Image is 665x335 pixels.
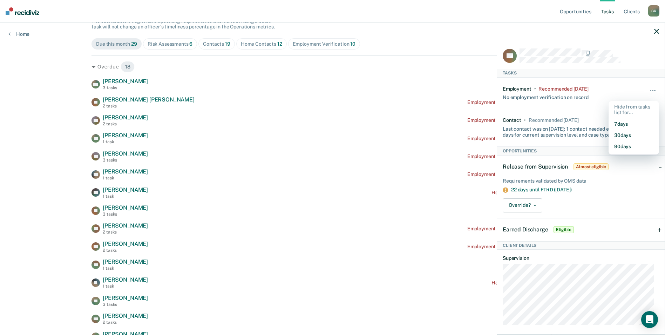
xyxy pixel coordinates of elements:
span: [PERSON_NAME] [103,276,148,283]
div: 2 tasks [103,320,148,325]
div: Last contact was on [DATE]; 1 contact needed every 45 days for current supervision level and case... [503,123,633,138]
div: Earned DischargeEligible [497,218,665,241]
span: 6 [189,41,192,47]
div: Employment Verification recommended [DATE] [467,99,574,105]
div: Contacts [203,41,230,47]
div: 2 tasks [103,248,148,253]
div: Tasks [497,69,665,77]
div: 2 tasks [103,121,148,126]
span: [PERSON_NAME] [103,258,148,265]
span: [PERSON_NAME] [103,313,148,319]
div: Employment Verification recommended [DATE] [467,136,574,142]
div: • [534,86,536,92]
div: 2 tasks [103,230,148,235]
div: Recommended in 9 days [529,117,578,123]
span: [PERSON_NAME] [103,241,148,247]
span: Almost eligible [574,163,609,170]
a: Home [8,31,29,37]
span: Earned Discharge [503,226,548,233]
div: 1 task [103,176,148,180]
dt: Supervision [503,255,659,261]
div: Home Contacts [241,41,282,47]
span: Release from Supervision [503,163,568,170]
span: 29 [131,41,137,47]
span: [PERSON_NAME] [103,204,148,211]
div: Employment Verification recommended [DATE] [467,153,574,159]
div: 1 task [103,194,148,199]
div: Home contact recommended [DATE] [491,190,574,196]
button: 7 days [609,118,659,130]
div: Employment Verification recommended [DATE] [467,226,574,232]
div: 3 tasks [103,302,148,307]
div: 1 task [103,139,148,144]
div: 3 tasks [103,212,148,217]
div: Recommended 2 years ago [538,86,588,92]
div: Risk Assessments [148,41,193,47]
div: Release from SupervisionAlmost eligible [497,156,665,178]
div: 22 days until FTRD ([DATE]) [511,187,659,193]
div: Opportunities [497,147,665,155]
span: 19 [225,41,230,47]
span: Eligible [554,226,574,233]
div: Overdue [91,61,574,72]
button: 90 days [609,141,659,152]
span: [PERSON_NAME] [103,150,148,157]
div: 3 tasks [103,85,148,90]
div: Due this month [96,41,137,47]
span: 10 [350,41,355,47]
span: [PERSON_NAME] [103,222,148,229]
div: Employment Verification recommended [DATE] [467,117,574,123]
div: Home contact recommended [DATE] [491,280,574,286]
div: Requirements validated by OMS data [503,178,659,184]
div: Employment [503,86,531,92]
span: [PERSON_NAME] [103,114,148,121]
div: G K [648,5,659,17]
div: 2 tasks [103,104,195,109]
div: Employment Verification recommended [DATE] [467,171,574,177]
img: Recidiviz [6,7,39,15]
div: Hide from tasks list for... [609,101,659,119]
span: [PERSON_NAME] [103,186,148,193]
div: 3 tasks [103,158,148,163]
div: No employment verification on record [503,92,589,100]
div: Client Details [497,241,665,250]
div: Employment Verification recommended [DATE] [467,244,574,250]
span: 18 [121,61,135,72]
div: 1 task [103,266,148,271]
span: 12 [277,41,282,47]
div: Contact [503,117,521,123]
span: The clients below might have upcoming requirements this month. Hiding a below task will not chang... [91,18,275,30]
div: Employment Verification [293,41,355,47]
span: [PERSON_NAME] [103,168,148,175]
span: [PERSON_NAME] [103,132,148,139]
div: Open Intercom Messenger [641,311,658,328]
div: • [524,117,526,123]
span: [PERSON_NAME] [PERSON_NAME] [103,96,195,103]
button: 30 days [609,130,659,141]
span: [PERSON_NAME] [103,295,148,301]
button: Override? [503,198,542,212]
div: 1 task [103,284,148,289]
span: [PERSON_NAME] [103,78,148,85]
